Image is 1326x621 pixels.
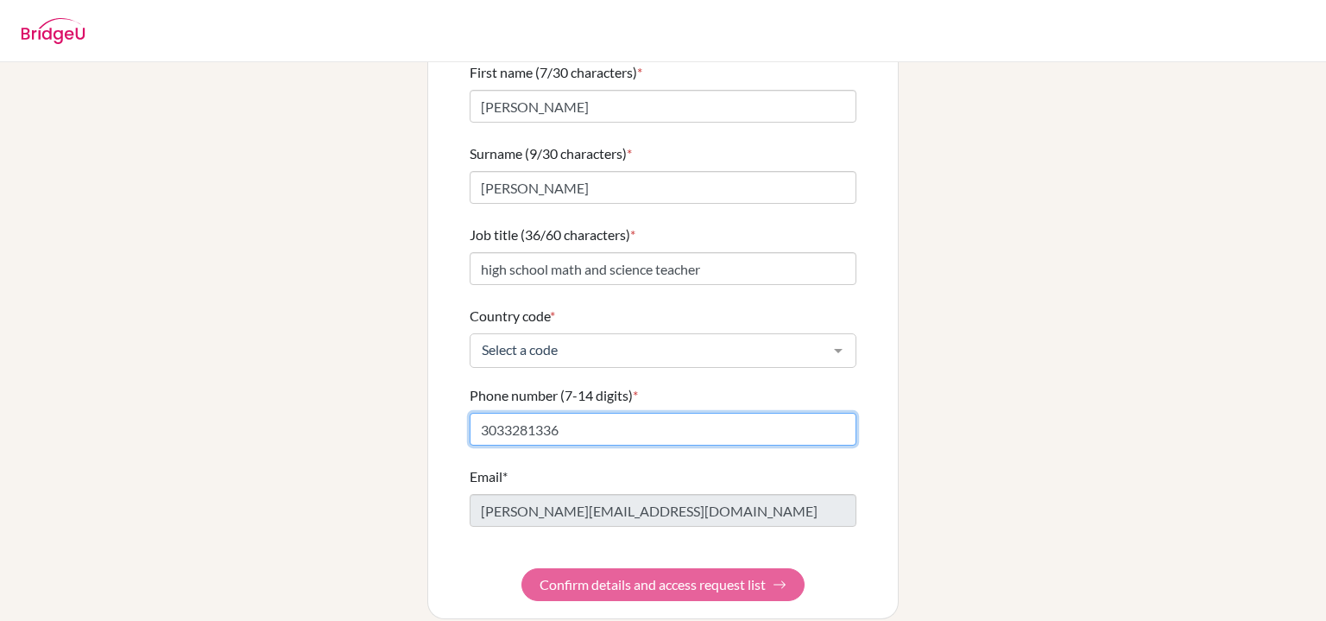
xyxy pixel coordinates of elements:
input: Enter your surname [470,171,856,204]
input: Enter your job title [470,252,856,285]
span: Select a code [477,341,821,358]
label: Country code [470,306,555,326]
input: Enter your number [470,413,856,446]
input: Enter your first name [470,90,856,123]
label: Phone number (7-14 digits) [470,385,638,406]
label: Surname (9/30 characters) [470,143,632,164]
label: First name (7/30 characters) [470,62,642,83]
img: BridgeU logo [21,18,85,44]
label: Email* [470,466,508,487]
label: Job title (36/60 characters) [470,225,635,245]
